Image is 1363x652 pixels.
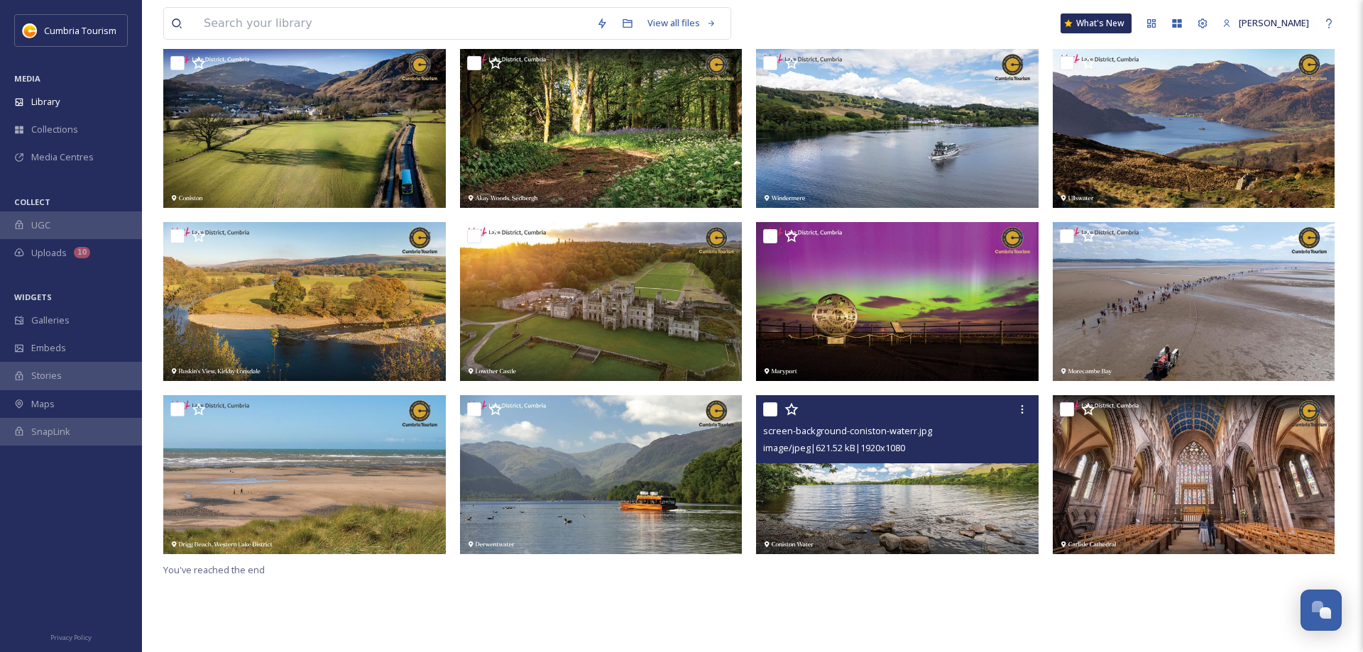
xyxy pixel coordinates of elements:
div: 10 [74,247,90,258]
img: screen-background-coniston-bus.jpg [163,49,446,208]
span: Library [31,95,60,109]
span: Galleries [31,314,70,327]
span: UGC [31,219,50,232]
span: Cumbria Tourism [44,24,116,37]
img: screen-background-akay-woods.jpg [460,49,743,208]
span: Privacy Policy [50,633,92,642]
a: View all files [640,9,723,37]
input: Search your library [197,8,589,39]
img: screen-background-derwentwater.jpg [460,395,743,554]
img: screen-background-lowther-castle.jpg [460,222,743,381]
a: [PERSON_NAME] [1215,9,1316,37]
span: screen-background-coniston-waterr.jpg [763,424,932,437]
a: What's New [1061,13,1132,33]
span: SnapLink [31,425,70,438]
span: Collections [31,123,78,136]
a: Privacy Policy [50,628,92,645]
img: screen-background-ullswater.jpg [1053,49,1335,208]
span: MEDIA [14,73,40,84]
span: Media Centres [31,150,94,164]
span: Embeds [31,341,66,355]
span: Uploads [31,246,67,260]
img: screen-background-maryport.jpg [756,222,1039,381]
img: screen-background-carlisle-cathedral.jpg [1053,395,1335,554]
img: screen-background-windermere.jpg [756,49,1039,208]
img: screen-background-coniston-waterr.jpg [756,395,1039,554]
span: COLLECT [14,197,50,207]
span: Stories [31,369,62,382]
span: You've reached the end [163,563,265,576]
span: Maps [31,397,55,411]
span: image/jpeg | 621.52 kB | 1920 x 1080 [763,441,905,454]
img: screen-background-drigg-beach.jpg [163,395,446,554]
span: WIDGETS [14,292,52,302]
span: [PERSON_NAME] [1239,16,1309,29]
button: Open Chat [1301,590,1342,631]
img: images.jpg [23,23,37,38]
img: screen-background-ruskins-view.jpg [163,222,446,381]
img: screen-background-morecambe-bay.jpg [1053,222,1335,381]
